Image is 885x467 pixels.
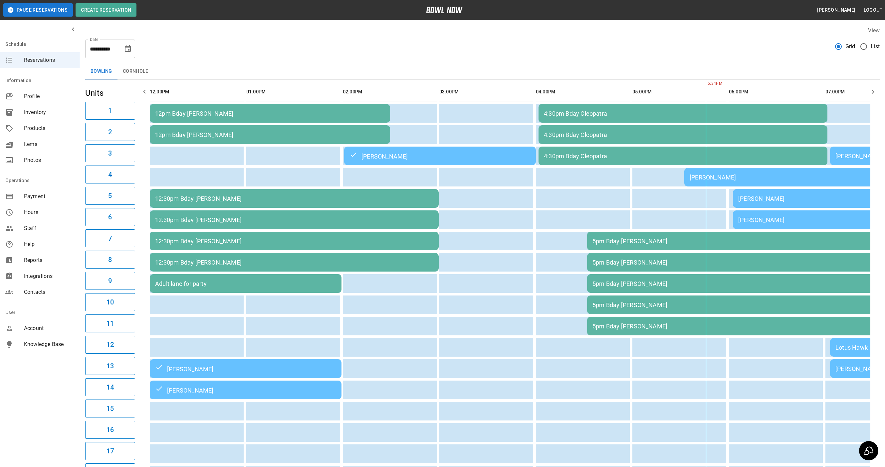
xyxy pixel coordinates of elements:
[24,324,75,332] span: Account
[24,208,75,216] span: Hours
[85,293,135,311] button: 10
[592,323,871,330] div: 5pm Bday [PERSON_NAME]
[107,297,114,307] h6: 10
[107,361,114,371] h6: 13
[85,144,135,162] button: 3
[544,131,822,138] div: 4:30pm Bday Cleopatra
[544,153,822,160] div: 4:30pm Bday Cleopatra
[108,276,112,286] h6: 9
[108,127,112,137] h6: 2
[107,339,114,350] h6: 12
[85,442,135,460] button: 17
[592,238,871,245] div: 5pm Bday [PERSON_NAME]
[24,288,75,296] span: Contacts
[108,105,112,116] h6: 1
[24,140,75,148] span: Items
[814,4,858,16] button: [PERSON_NAME]
[85,336,135,354] button: 12
[85,208,135,226] button: 6
[155,216,433,223] div: 12:30pm Bday [PERSON_NAME]
[85,123,135,141] button: 2
[426,7,463,13] img: logo
[85,400,135,417] button: 15
[108,254,112,265] h6: 8
[107,446,114,456] h6: 17
[85,272,135,290] button: 9
[155,238,433,245] div: 12:30pm Bday [PERSON_NAME]
[108,190,112,201] h6: 5
[868,27,880,34] label: View
[155,280,336,287] div: Adult lane for party
[592,301,871,308] div: 5pm Bday [PERSON_NAME]
[85,357,135,375] button: 13
[155,110,385,117] div: 12pm Bday [PERSON_NAME]
[85,102,135,120] button: 1
[544,110,822,117] div: 4:30pm Bday Cleopatra
[108,212,112,222] h6: 6
[24,192,75,200] span: Payment
[85,166,135,183] button: 4
[155,259,433,266] div: 12:30pm Bday [PERSON_NAME]
[24,340,75,348] span: Knowledge Base
[706,80,708,87] span: 6:34PM
[24,272,75,280] span: Integrations
[107,318,114,329] h6: 11
[85,229,135,247] button: 7
[85,251,135,269] button: 8
[85,378,135,396] button: 14
[155,365,336,373] div: [PERSON_NAME]
[24,224,75,232] span: Staff
[845,43,855,51] span: Grid
[592,280,871,287] div: 5pm Bday [PERSON_NAME]
[85,63,880,79] div: inventory tabs
[155,131,385,138] div: 12pm Bday [PERSON_NAME]
[24,240,75,248] span: Help
[246,82,340,101] th: 01:00PM
[85,314,135,332] button: 11
[108,169,112,180] h6: 4
[24,92,75,100] span: Profile
[107,382,114,393] h6: 14
[343,82,437,101] th: 02:00PM
[155,195,433,202] div: 12:30pm Bday [PERSON_NAME]
[24,256,75,264] span: Reports
[24,108,75,116] span: Inventory
[85,421,135,439] button: 16
[107,403,114,414] h6: 15
[861,4,885,16] button: Logout
[107,424,114,435] h6: 16
[108,148,112,159] h6: 3
[85,187,135,205] button: 5
[117,63,153,79] button: Cornhole
[24,124,75,132] span: Products
[439,82,533,101] th: 03:00PM
[85,88,135,98] h5: Units
[690,174,871,181] div: [PERSON_NAME]
[592,259,871,266] div: 5pm Bday [PERSON_NAME]
[108,233,112,244] h6: 7
[3,3,73,17] button: Pause Reservations
[871,43,880,51] span: List
[24,156,75,164] span: Photos
[85,63,117,79] button: Bowling
[150,82,244,101] th: 12:00PM
[349,152,531,160] div: [PERSON_NAME]
[24,56,75,64] span: Reservations
[121,42,134,56] button: Choose date, selected date is Oct 4, 2025
[155,386,336,394] div: [PERSON_NAME]
[76,3,136,17] button: Create Reservation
